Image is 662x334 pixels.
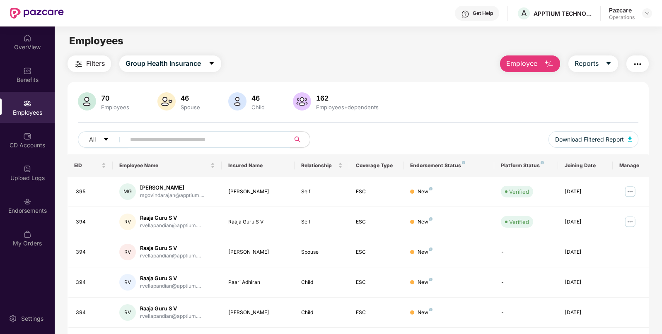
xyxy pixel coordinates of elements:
div: APPTIUM TECHNOLOGIES INDIA PRIVATE LIMITED [534,10,592,17]
div: 394 [76,279,106,286]
img: svg+xml;base64,PHN2ZyB4bWxucz0iaHR0cDovL3d3dy53My5vcmcvMjAwMC9zdmciIHdpZHRoPSI4IiBoZWlnaHQ9IjgiIH... [541,161,544,164]
button: Employee [500,55,560,72]
img: svg+xml;base64,PHN2ZyBpZD0iRW1wbG95ZWVzIiB4bWxucz0iaHR0cDovL3d3dy53My5vcmcvMjAwMC9zdmciIHdpZHRoPS... [23,99,31,108]
div: RV [119,274,136,291]
div: [PERSON_NAME] [228,188,288,196]
div: Raaja Guru S V [140,305,201,312]
img: svg+xml;base64,PHN2ZyBpZD0iSGVscC0zMngzMiIgeG1sbnM9Imh0dHA6Ly93d3cudzMub3JnLzIwMDAvc3ZnIiB3aWR0aD... [461,10,469,18]
div: Raaja Guru S V [140,274,201,282]
span: All [89,135,96,144]
div: ESC [356,218,397,226]
th: Insured Name [222,154,294,177]
th: Relationship [295,154,349,177]
img: manageButton [623,185,637,198]
div: 394 [76,218,106,226]
div: [DATE] [565,248,606,256]
span: caret-down [103,137,109,143]
img: svg+xml;base64,PHN2ZyBpZD0iRHJvcGRvd24tMzJ4MzIiIHhtbG5zPSJodHRwOi8vd3d3LnczLm9yZy8yMDAwL3N2ZyIgd2... [644,10,650,17]
img: svg+xml;base64,PHN2ZyB4bWxucz0iaHR0cDovL3d3dy53My5vcmcvMjAwMC9zdmciIHdpZHRoPSI4IiBoZWlnaHQ9IjgiIH... [429,278,432,281]
td: - [494,237,558,267]
img: svg+xml;base64,PHN2ZyBpZD0iTXlfT3JkZXJzIiBkYXRhLW5hbWU9Ik15IE9yZGVycyIgeG1sbnM9Imh0dHA6Ly93d3cudz... [23,230,31,238]
img: manageButton [623,215,637,228]
td: - [494,298,558,328]
div: RV [119,304,136,321]
button: Allcaret-down [78,131,128,148]
div: New [418,279,432,286]
div: Raaja Guru S V [140,214,201,222]
div: Verified [509,218,529,226]
img: svg+xml;base64,PHN2ZyBpZD0iU2V0dGluZy0yMHgyMCIgeG1sbnM9Imh0dHA6Ly93d3cudzMub3JnLzIwMDAvc3ZnIiB3aW... [9,315,17,323]
div: Child [301,309,343,317]
span: Employees [69,35,123,47]
span: Group Health Insurance [126,58,201,69]
span: Download Filtered Report [555,135,624,144]
div: [DATE] [565,309,606,317]
button: search [290,131,310,148]
div: MG [119,183,136,200]
img: svg+xml;base64,PHN2ZyB4bWxucz0iaHR0cDovL3d3dy53My5vcmcvMjAwMC9zdmciIHdpZHRoPSI4IiBoZWlnaHQ9IjgiIH... [429,187,432,190]
span: Reports [575,58,599,69]
div: 394 [76,309,106,317]
div: 70 [99,94,131,102]
div: [PERSON_NAME] [228,309,288,317]
div: Self [301,218,343,226]
div: ESC [356,248,397,256]
img: svg+xml;base64,PHN2ZyB4bWxucz0iaHR0cDovL3d3dy53My5vcmcvMjAwMC9zdmciIHhtbG5zOnhsaW5rPSJodHRwOi8vd3... [78,92,96,111]
img: svg+xml;base64,PHN2ZyB4bWxucz0iaHR0cDovL3d3dy53My5vcmcvMjAwMC9zdmciIHdpZHRoPSI4IiBoZWlnaHQ9IjgiIH... [429,247,432,251]
div: [PERSON_NAME] [228,248,288,256]
th: Manage [613,154,649,177]
span: caret-down [208,60,215,67]
button: Reportscaret-down [568,55,618,72]
img: svg+xml;base64,PHN2ZyB4bWxucz0iaHR0cDovL3d3dy53My5vcmcvMjAwMC9zdmciIHdpZHRoPSIyNCIgaGVpZ2h0PSIyNC... [74,59,84,69]
div: Get Help [473,10,493,17]
div: Pazcare [609,6,635,14]
div: New [418,188,432,196]
div: Verified [509,187,529,196]
div: Child [301,279,343,286]
div: 395 [76,188,106,196]
span: caret-down [605,60,612,67]
div: [DATE] [565,279,606,286]
th: EID [68,154,113,177]
div: ESC [356,188,397,196]
button: Download Filtered Report [548,131,639,148]
span: search [290,136,306,143]
span: EID [74,162,100,169]
th: Joining Date [558,154,613,177]
div: Operations [609,14,635,21]
span: Employee Name [119,162,209,169]
div: ESC [356,279,397,286]
div: 394 [76,248,106,256]
img: svg+xml;base64,PHN2ZyB4bWxucz0iaHR0cDovL3d3dy53My5vcmcvMjAwMC9zdmciIHdpZHRoPSI4IiBoZWlnaHQ9IjgiIH... [429,217,432,221]
div: Child [250,104,266,111]
div: Platform Status [501,162,551,169]
th: Employee Name [113,154,222,177]
span: Filters [86,58,105,69]
div: Settings [19,315,46,323]
div: RV [119,244,136,260]
div: 46 [250,94,266,102]
div: Employees [99,104,131,111]
img: svg+xml;base64,PHN2ZyB4bWxucz0iaHR0cDovL3d3dy53My5vcmcvMjAwMC9zdmciIHdpZHRoPSI4IiBoZWlnaHQ9IjgiIH... [462,161,465,164]
span: A [521,8,527,18]
img: svg+xml;base64,PHN2ZyBpZD0iQ0RfQWNjb3VudHMiIGRhdGEtbmFtZT0iQ0QgQWNjb3VudHMiIHhtbG5zPSJodHRwOi8vd3... [23,132,31,140]
div: Spouse [179,104,202,111]
div: 46 [179,94,202,102]
div: rvellapandian@apptium.... [140,282,201,290]
button: Filters [68,55,111,72]
img: New Pazcare Logo [10,8,64,19]
div: Employees+dependents [314,104,380,111]
div: Spouse [301,248,343,256]
div: mgovindarajan@apptium.... [140,192,204,199]
div: Endorsement Status [410,162,488,169]
td: - [494,267,558,298]
img: svg+xml;base64,PHN2ZyB4bWxucz0iaHR0cDovL3d3dy53My5vcmcvMjAwMC9zdmciIHhtbG5zOnhsaW5rPSJodHRwOi8vd3... [544,59,554,69]
div: [PERSON_NAME] [140,184,204,192]
div: ESC [356,309,397,317]
div: New [418,248,432,256]
div: Self [301,188,343,196]
div: RV [119,214,136,230]
div: rvellapandian@apptium.... [140,222,201,230]
th: Coverage Type [349,154,404,177]
img: svg+xml;base64,PHN2ZyBpZD0iQmVuZWZpdHMiIHhtbG5zPSJodHRwOi8vd3d3LnczLm9yZy8yMDAwL3N2ZyIgd2lkdGg9Ij... [23,67,31,75]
